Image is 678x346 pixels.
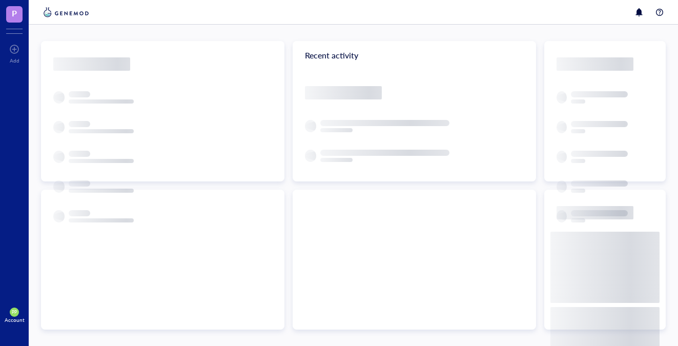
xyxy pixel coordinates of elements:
div: Recent activity [293,41,536,70]
div: Add [10,57,19,64]
div: Account [5,317,25,323]
img: genemod-logo [41,6,91,18]
span: P [12,7,17,19]
span: PP [12,310,17,315]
